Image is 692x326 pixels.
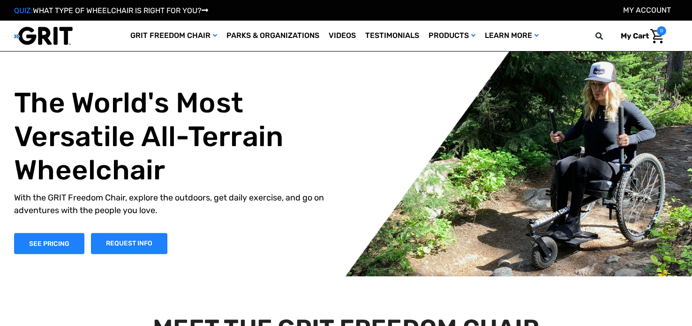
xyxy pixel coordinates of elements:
[650,29,664,44] img: Cart
[614,26,666,46] a: Cart with 0 items
[621,31,649,40] span: My Cart
[14,192,345,217] p: With the GRIT Freedom Chair, explore the outdoors, get daily exercise, and go on adventures with ...
[14,26,73,45] img: GRIT All-Terrain Wheelchair and Mobility Equipment
[14,233,84,254] a: Shop Now
[126,21,222,51] a: GRIT Freedom Chair
[480,21,543,51] a: Learn More
[14,6,33,15] span: QUIZ:
[91,233,167,254] a: Slide number 1, Request Information
[623,6,671,15] a: Account
[657,26,666,36] span: 0
[324,21,361,51] a: Videos
[600,26,614,46] input: Search
[222,21,324,51] a: Parks & Organizations
[14,86,345,187] h1: The World's Most Versatile All-Terrain Wheelchair
[14,6,208,15] a: QUIZ:WHAT TYPE OF WHEELCHAIR IS RIGHT FOR YOU?
[424,21,480,51] a: Products
[361,21,424,51] a: Testimonials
